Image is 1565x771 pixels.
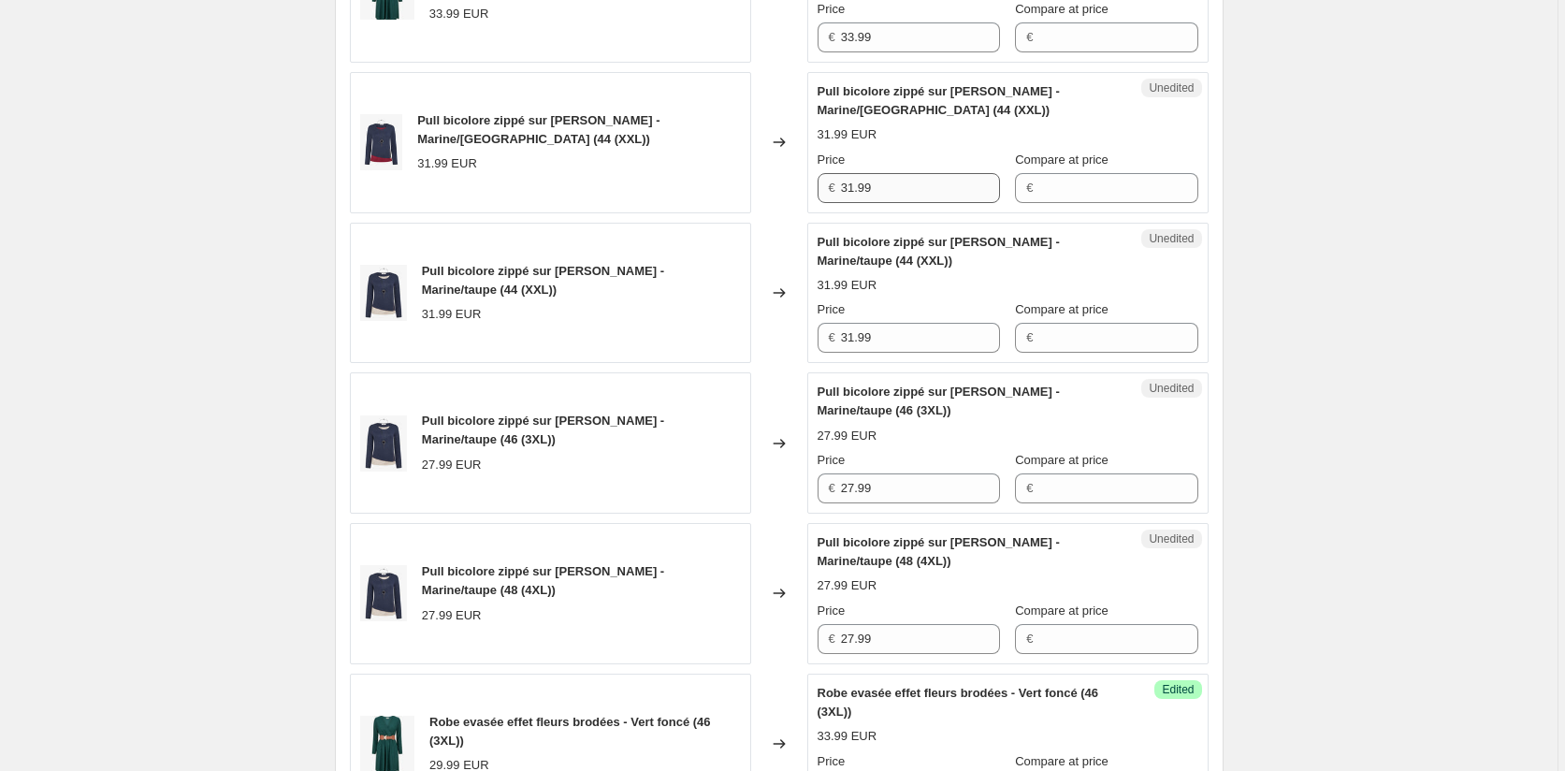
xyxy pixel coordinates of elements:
[1026,181,1033,195] span: €
[1149,531,1194,546] span: Unedited
[422,305,482,324] div: 31.99 EUR
[1015,153,1109,167] span: Compare at price
[1149,381,1194,396] span: Unedited
[1015,2,1109,16] span: Compare at price
[429,715,711,748] span: Robe evasée effet fleurs brodées - Vert foncé (46 (3XL))
[1149,80,1194,95] span: Unedited
[1026,481,1033,495] span: €
[818,385,1060,417] span: Pull bicolore zippé sur [PERSON_NAME] - Marine/taupe (46 (3XL))
[422,456,482,474] div: 27.99 EUR
[829,632,835,646] span: €
[818,235,1060,268] span: Pull bicolore zippé sur [PERSON_NAME] - Marine/taupe (44 (XXL))
[1026,30,1033,44] span: €
[818,754,846,768] span: Price
[818,302,846,316] span: Price
[422,606,482,625] div: 27.99 EUR
[829,30,835,44] span: €
[829,330,835,344] span: €
[1015,604,1109,618] span: Compare at price
[829,181,835,195] span: €
[1149,231,1194,246] span: Unedited
[1026,632,1033,646] span: €
[422,414,664,446] span: Pull bicolore zippé sur [PERSON_NAME] - Marine/taupe (46 (3XL))
[818,604,846,618] span: Price
[360,415,407,472] img: JOA-4462-1_80x.jpg
[818,153,846,167] span: Price
[1015,453,1109,467] span: Compare at price
[1015,302,1109,316] span: Compare at price
[818,535,1060,568] span: Pull bicolore zippé sur [PERSON_NAME] - Marine/taupe (48 (4XL))
[818,453,846,467] span: Price
[360,265,407,321] img: JOA-4462-1_80x.jpg
[818,727,877,746] div: 33.99 EUR
[1015,754,1109,768] span: Compare at price
[422,264,664,297] span: Pull bicolore zippé sur [PERSON_NAME] - Marine/taupe (44 (XXL))
[417,113,659,146] span: Pull bicolore zippé sur [PERSON_NAME] - Marine/[GEOGRAPHIC_DATA] (44 (XXL))
[429,5,489,23] div: 33.99 EUR
[818,576,877,595] div: 27.99 EUR
[818,427,877,445] div: 27.99 EUR
[818,125,877,144] div: 31.99 EUR
[818,686,1099,719] span: Robe evasée effet fleurs brodées - Vert foncé (46 (3XL))
[1162,682,1194,697] span: Edited
[360,565,407,621] img: JOA-4462-1_80x.jpg
[818,84,1060,117] span: Pull bicolore zippé sur [PERSON_NAME] - Marine/[GEOGRAPHIC_DATA] (44 (XXL))
[422,564,664,597] span: Pull bicolore zippé sur [PERSON_NAME] - Marine/taupe (48 (4XL))
[360,114,403,170] img: JOA-4463-1_80x.jpg
[829,481,835,495] span: €
[818,276,877,295] div: 31.99 EUR
[417,154,477,173] div: 31.99 EUR
[818,2,846,16] span: Price
[1026,330,1033,344] span: €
